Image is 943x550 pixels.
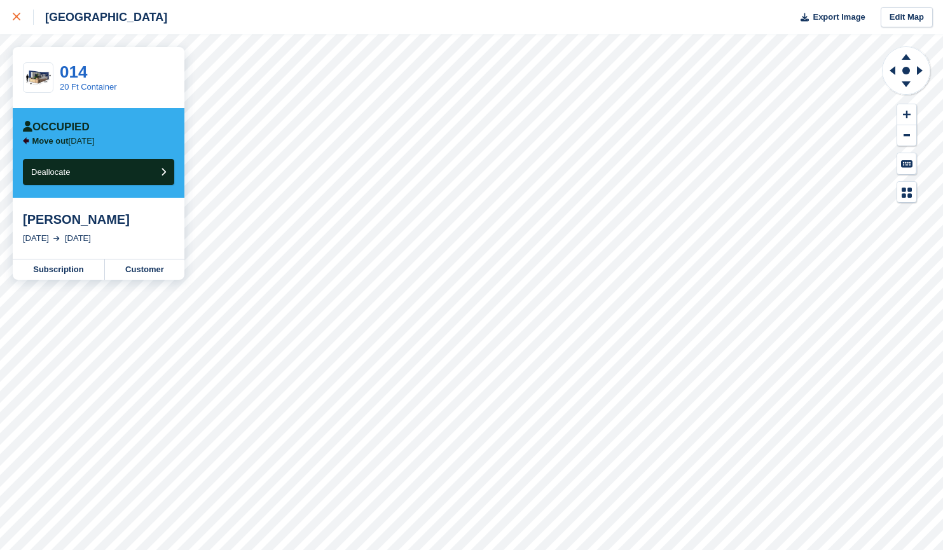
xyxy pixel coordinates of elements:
[813,11,865,24] span: Export Image
[793,7,865,28] button: Export Image
[105,259,184,280] a: Customer
[897,153,916,174] button: Keyboard Shortcuts
[23,121,90,134] div: Occupied
[34,10,167,25] div: [GEOGRAPHIC_DATA]
[23,159,174,185] button: Deallocate
[65,232,91,245] div: [DATE]
[897,104,916,125] button: Zoom In
[53,236,60,241] img: arrow-right-light-icn-cde0832a797a2874e46488d9cf13f60e5c3a73dbe684e267c42b8395dfbc2abf.svg
[23,137,29,144] img: arrow-left-icn-90495f2de72eb5bd0bd1c3c35deca35cc13f817d75bef06ecd7c0b315636ce7e.svg
[897,125,916,146] button: Zoom Out
[23,212,174,227] div: [PERSON_NAME]
[897,182,916,203] button: Map Legend
[24,67,53,89] img: 20-ft-container%20(34).jpg
[23,232,49,245] div: [DATE]
[60,82,117,92] a: 20 Ft Container
[60,62,87,81] a: 014
[31,167,70,177] span: Deallocate
[32,136,95,146] p: [DATE]
[13,259,105,280] a: Subscription
[32,136,69,146] span: Move out
[881,7,933,28] a: Edit Map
